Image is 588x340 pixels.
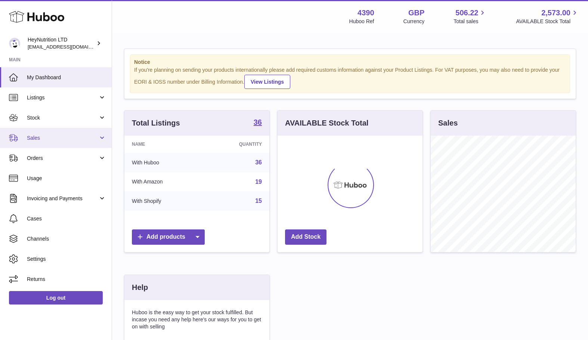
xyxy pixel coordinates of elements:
a: 506.22 Total sales [454,8,487,25]
span: Sales [27,135,98,142]
td: With Amazon [124,172,204,192]
th: Quantity [204,136,269,153]
a: Add products [132,229,205,245]
div: If you're planning on sending your products internationally please add required customs informati... [134,67,566,89]
span: Stock [27,114,98,121]
span: Total sales [454,18,487,25]
a: View Listings [244,75,290,89]
span: Usage [27,175,106,182]
a: 36 [255,159,262,166]
div: Huboo Ref [349,18,374,25]
h3: Sales [438,118,458,128]
strong: GBP [408,8,424,18]
p: Huboo is the easy way to get your stock fulfilled. But incase you need any help here's our ways f... [132,309,262,330]
a: 19 [255,179,262,185]
span: Channels [27,235,106,242]
span: Invoicing and Payments [27,195,98,202]
strong: 36 [254,118,262,126]
span: AVAILABLE Stock Total [516,18,579,25]
th: Name [124,136,204,153]
h3: Total Listings [132,118,180,128]
a: Log out [9,291,103,305]
td: With Huboo [124,153,204,172]
h3: AVAILABLE Stock Total [285,118,368,128]
span: Settings [27,256,106,263]
img: info@heynutrition.com [9,38,20,49]
span: Returns [27,276,106,283]
td: With Shopify [124,191,204,211]
span: Orders [27,155,98,162]
a: 36 [254,118,262,127]
strong: Notice [134,59,566,66]
a: 15 [255,198,262,204]
a: 2,573.00 AVAILABLE Stock Total [516,8,579,25]
div: HeyNutrition LTD [28,36,95,50]
span: [EMAIL_ADDRESS][DOMAIN_NAME] [28,44,110,50]
span: 2,573.00 [541,8,570,18]
strong: 4390 [358,8,374,18]
a: Add Stock [285,229,327,245]
span: Listings [27,94,98,101]
span: 506.22 [455,8,478,18]
div: Currency [403,18,425,25]
span: Cases [27,215,106,222]
h3: Help [132,282,148,293]
span: My Dashboard [27,74,106,81]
